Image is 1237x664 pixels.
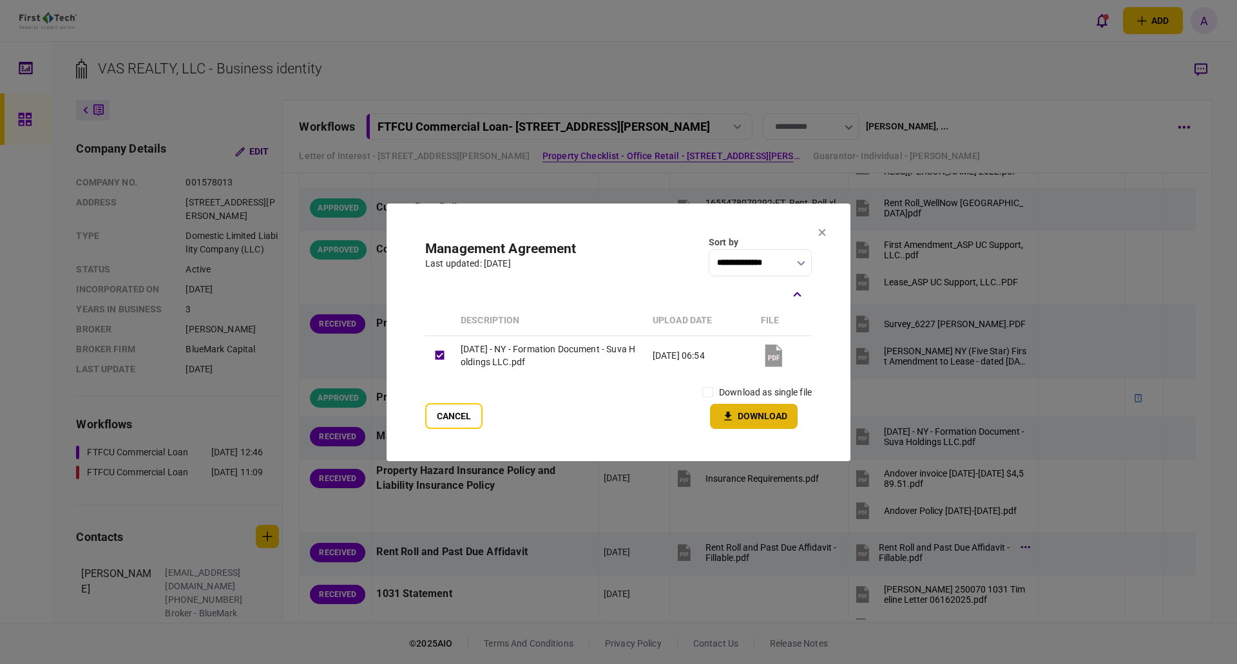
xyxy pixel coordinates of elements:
th: upload date [646,305,754,336]
td: [DATE] 06:54 [646,336,754,375]
label: download as single file [719,386,812,399]
button: Download [710,404,798,429]
div: Sort by [709,235,812,249]
button: Cancel [425,403,483,429]
h2: Management Agreement [425,241,577,257]
th: Description [454,305,646,336]
th: file [754,305,812,336]
div: last updated: [DATE] [425,257,577,270]
td: [DATE] - NY - Formation Document - Suva Holdings LLC.pdf [454,336,646,375]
